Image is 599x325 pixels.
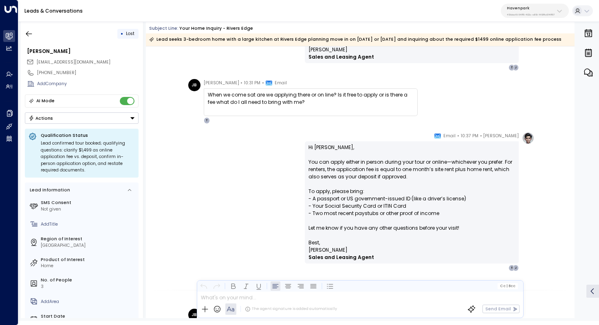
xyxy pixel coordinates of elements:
[37,81,139,87] div: AddCompany
[41,263,136,269] div: Home
[25,112,139,124] button: Actions
[308,46,348,53] span: [PERSON_NAME]
[27,48,139,55] div: [PERSON_NAME]
[457,132,459,140] span: •
[506,284,507,288] span: |
[513,64,519,71] div: J
[507,13,555,16] p: 413dacf9-5485-402c-a519-14108c614857
[29,115,53,121] div: Actions
[308,254,374,261] strong: Sales and Leasing Agent
[308,246,348,254] span: [PERSON_NAME]
[461,132,478,140] span: 10:37 PM
[28,187,70,193] div: Lead Information
[41,206,136,213] div: Not given
[211,281,221,291] button: Redo
[498,283,518,289] button: Cc|Bcc
[513,265,519,271] div: J
[41,200,136,206] label: SMS Consent
[41,132,135,138] p: Qualification Status
[121,28,123,39] div: •
[199,281,209,291] button: Undo
[41,221,136,228] div: AddTitle
[245,306,337,312] div: The agent signature is added automatically
[24,7,83,14] a: Leads & Conversations
[126,31,134,37] span: Lost
[208,91,414,106] div: When we come sat are we applying there or on line? Is it free to apply or is there a fee what do ...
[204,79,239,87] span: [PERSON_NAME]
[179,25,253,32] div: Your Home Inquiry - Rivers Edge
[509,64,515,71] div: 5
[41,313,136,320] label: Start Date
[41,140,135,174] div: Lead confirmed tour booked; qualifying questions: clarify $1,499 as online application fee vs. de...
[501,4,569,18] button: Havenpark413dacf9-5485-402c-a519-14108c614857
[25,112,139,124] div: Button group with a nested menu
[483,132,519,140] span: [PERSON_NAME]
[37,70,139,76] div: [PHONE_NUMBER]
[500,284,515,288] span: Cc Bcc
[149,35,562,44] div: Lead seeks 3-bedroom home with a large kitchen at Rivers Edge planning move in on [DATE] or [DATE...
[41,299,136,305] div: AddArea
[41,236,136,242] label: Region of Interest
[41,257,136,263] label: Product of Interest
[509,265,515,271] div: 5
[188,309,200,321] div: JB
[36,97,55,105] div: AI Mode
[41,277,136,283] label: No. of People
[37,59,110,66] span: jenniferbianga518@gmail.com
[275,79,287,87] span: Email
[244,79,260,87] span: 10:31 PM
[188,79,200,91] div: JB
[522,132,534,144] img: profile-logo.png
[149,25,178,31] span: Subject Line:
[308,144,515,239] p: Hi [PERSON_NAME], You can apply either in person during your tour or online—whichever you prefer....
[41,283,136,290] div: 3
[507,6,555,11] p: Havenpark
[204,117,210,124] div: T
[308,239,320,246] span: Best,
[262,79,264,87] span: •
[37,59,110,65] span: [EMAIL_ADDRESS][DOMAIN_NAME]
[480,132,482,140] span: •
[308,53,374,60] strong: Sales and Leasing Agent
[443,132,456,140] span: Email
[41,242,136,249] div: [GEOGRAPHIC_DATA]
[240,79,242,87] span: •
